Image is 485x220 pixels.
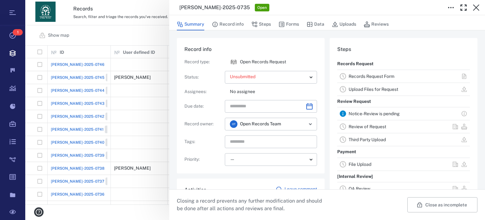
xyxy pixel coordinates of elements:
[349,111,400,116] a: Notice-Review is pending
[230,74,307,80] p: Unsubmitted
[337,146,356,158] p: Payment
[212,18,244,30] button: Record info
[184,121,222,127] p: Record owner :
[303,100,316,113] button: Choose date
[251,18,271,30] button: Steps
[177,18,204,30] button: Summary
[14,4,27,10] span: Help
[177,38,325,179] div: Record infoRecord type:icon Open Records RequestOpen Records RequestStatus:Assignees:No assigneeD...
[349,124,386,129] a: Review of Request
[349,87,398,92] a: Upload Files for Request
[230,156,307,163] div: —
[276,186,317,194] a: Leave comment
[307,18,324,30] button: Data
[184,89,222,95] p: Assignees :
[230,120,237,128] div: O T
[179,4,250,11] h3: [PERSON_NAME]-2025-0735
[256,5,268,10] span: Open
[332,18,356,30] button: Uploads
[337,96,371,107] p: Review Request
[470,1,482,14] button: Close
[457,1,470,14] button: Toggle Fullscreen
[230,58,237,66] div: Open Records Request
[337,58,374,70] p: Records Request
[184,59,222,65] p: Record type :
[177,197,327,212] p: Closing a record prevents any further modification and should be done after all actions and revie...
[284,186,317,192] p: Leave comment
[230,89,317,95] p: No assignee
[306,120,315,129] button: Open
[240,121,281,127] span: Open Records Team
[184,156,222,163] p: Priority :
[337,46,470,53] h6: Steps
[349,137,386,142] a: Third Party Upload
[13,29,23,35] span: 1
[349,186,370,191] a: QA Review
[349,74,394,79] a: Records Request Form
[349,162,371,167] a: File Upload
[184,186,206,194] h6: Activities
[407,197,477,212] button: Close as incomplete
[364,18,389,30] button: Reviews
[445,1,457,14] button: Toggle to Edit Boxes
[337,171,373,182] p: [Internal Review]
[184,74,222,80] p: Status :
[278,18,299,30] button: Forms
[330,38,477,210] div: StepsRecords RequestRecords Request FormUpload Files for RequestReview RequestNotice-Review is pe...
[184,139,222,145] p: Tags :
[184,46,317,53] h6: Record info
[240,59,286,65] p: Open Records Request
[184,103,222,110] p: Due date :
[230,58,237,66] img: icon Open Records Request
